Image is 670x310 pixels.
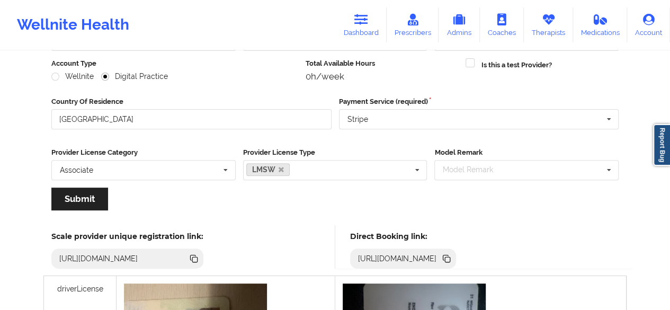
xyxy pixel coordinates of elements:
a: Report Bug [653,124,670,166]
label: Provider License Category [51,147,236,158]
div: Stripe [347,116,368,123]
a: Coaches [480,7,524,42]
a: Prescribers [387,7,439,42]
h5: Scale provider unique registration link: [51,232,203,241]
label: Digital Practice [101,72,168,81]
a: Dashboard [336,7,387,42]
div: Associate [60,166,93,174]
label: Model Remark [434,147,619,158]
a: Admins [439,7,480,42]
label: Account Type [51,58,298,69]
a: Account [627,7,670,42]
label: Provider License Type [243,147,427,158]
a: Medications [573,7,628,42]
div: [URL][DOMAIN_NAME] [55,253,142,264]
div: 0h/week [306,71,459,82]
h5: Direct Booking link: [350,232,457,241]
button: Submit [51,188,108,210]
label: Country Of Residence [51,96,332,107]
label: Total Available Hours [306,58,459,69]
a: LMSW [246,163,290,176]
label: Payment Service (required) [339,96,619,107]
label: Is this a test Provider? [481,60,551,70]
div: Model Remark [440,164,508,176]
a: Therapists [524,7,573,42]
div: [URL][DOMAIN_NAME] [354,253,441,264]
label: Wellnite [51,72,94,81]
